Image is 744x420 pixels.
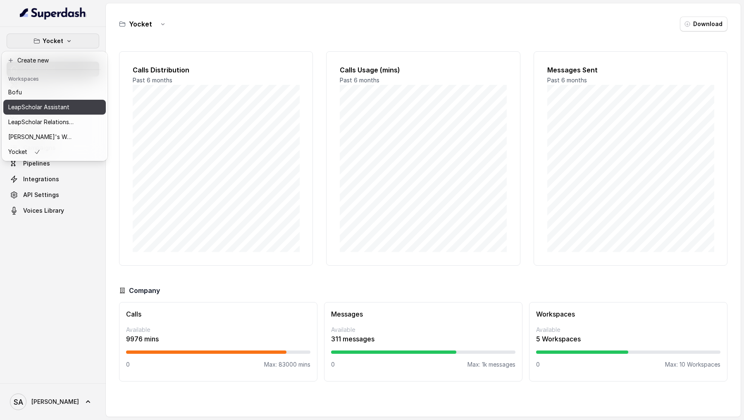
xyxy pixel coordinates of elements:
[3,72,106,85] header: Workspaces
[8,147,27,157] p: Yocket
[8,132,74,142] p: [PERSON_NAME]'s Workspace
[7,34,99,48] button: Yocket
[2,51,107,161] div: Yocket
[8,102,69,112] p: LeapScholar Assistant
[8,87,22,97] p: Bofu
[8,117,74,127] p: LeapScholar Relationship Manager
[3,53,106,68] button: Create new
[43,36,63,46] p: Yocket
